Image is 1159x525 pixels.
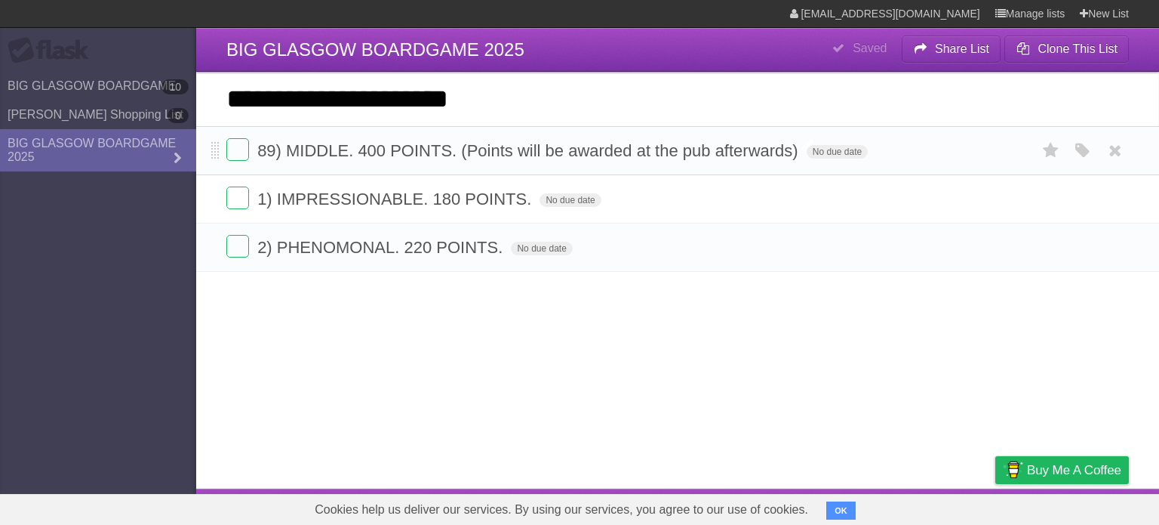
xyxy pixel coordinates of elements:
[226,187,249,209] label: Done
[226,235,249,258] label: Done
[161,79,189,94] b: 10
[1038,42,1117,55] b: Clone This List
[1027,457,1121,483] span: Buy me a coffee
[1034,493,1129,521] a: Suggest a feature
[1003,457,1023,483] img: Buy me a coffee
[257,141,802,160] span: 89) MIDDLE. 400 POINTS. (Points will be awarded at the pub afterwards)
[935,42,989,55] b: Share List
[924,493,958,521] a: Terms
[511,242,572,255] span: No due date
[995,456,1129,484] a: Buy me a coffee
[795,493,826,521] a: About
[300,495,823,525] span: Cookies help us deliver our services. By using our services, you agree to our use of cookies.
[807,145,868,159] span: No due date
[226,39,524,60] span: BIG GLASGOW BOARDGAME 2025
[844,493,905,521] a: Developers
[168,108,189,123] b: 0
[540,193,601,207] span: No due date
[902,36,1001,63] button: Share List
[257,190,535,208] span: 1) IMPRESSIONABLE. 180 POINTS.
[226,138,249,161] label: Done
[8,37,98,64] div: Flask
[853,42,887,54] b: Saved
[1004,36,1129,63] button: Clone This List
[257,238,506,257] span: 2) PHENOMONAL. 220 POINTS.
[976,493,1015,521] a: Privacy
[826,502,856,520] button: OK
[1037,138,1065,163] label: Star task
